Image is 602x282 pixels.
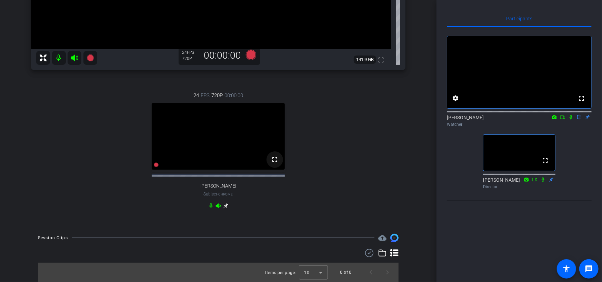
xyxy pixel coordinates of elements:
[377,56,385,64] mat-icon: fullscreen
[378,234,387,242] mat-icon: cloud_upload
[483,177,555,190] div: [PERSON_NAME]
[340,269,352,276] div: 0 of 0
[265,269,296,276] div: Items per page:
[379,264,396,281] button: Next page
[378,234,387,242] span: Destinations for your clips
[483,184,555,190] div: Director
[193,92,199,99] span: 24
[199,50,245,61] div: 00:00:00
[200,183,236,189] span: [PERSON_NAME]
[577,94,585,102] mat-icon: fullscreen
[182,50,199,55] div: 24
[541,157,549,165] mat-icon: fullscreen
[354,56,376,64] span: 141.9 GB
[218,192,219,197] span: -
[187,50,194,55] span: FPS
[201,92,210,99] span: FPS
[204,191,233,197] span: Subject
[219,192,233,196] span: Chrome
[271,155,279,164] mat-icon: fullscreen
[182,56,199,61] div: 720P
[451,94,460,102] mat-icon: settings
[585,265,593,273] mat-icon: message
[211,92,223,99] span: 720P
[575,114,583,120] mat-icon: flip
[390,234,399,242] img: Session clips
[506,16,532,21] span: Participants
[363,264,379,281] button: Previous page
[447,121,592,128] div: Watcher
[38,234,68,241] div: Session Clips
[224,92,243,99] span: 00:00:00
[562,265,571,273] mat-icon: accessibility
[447,114,592,128] div: [PERSON_NAME]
